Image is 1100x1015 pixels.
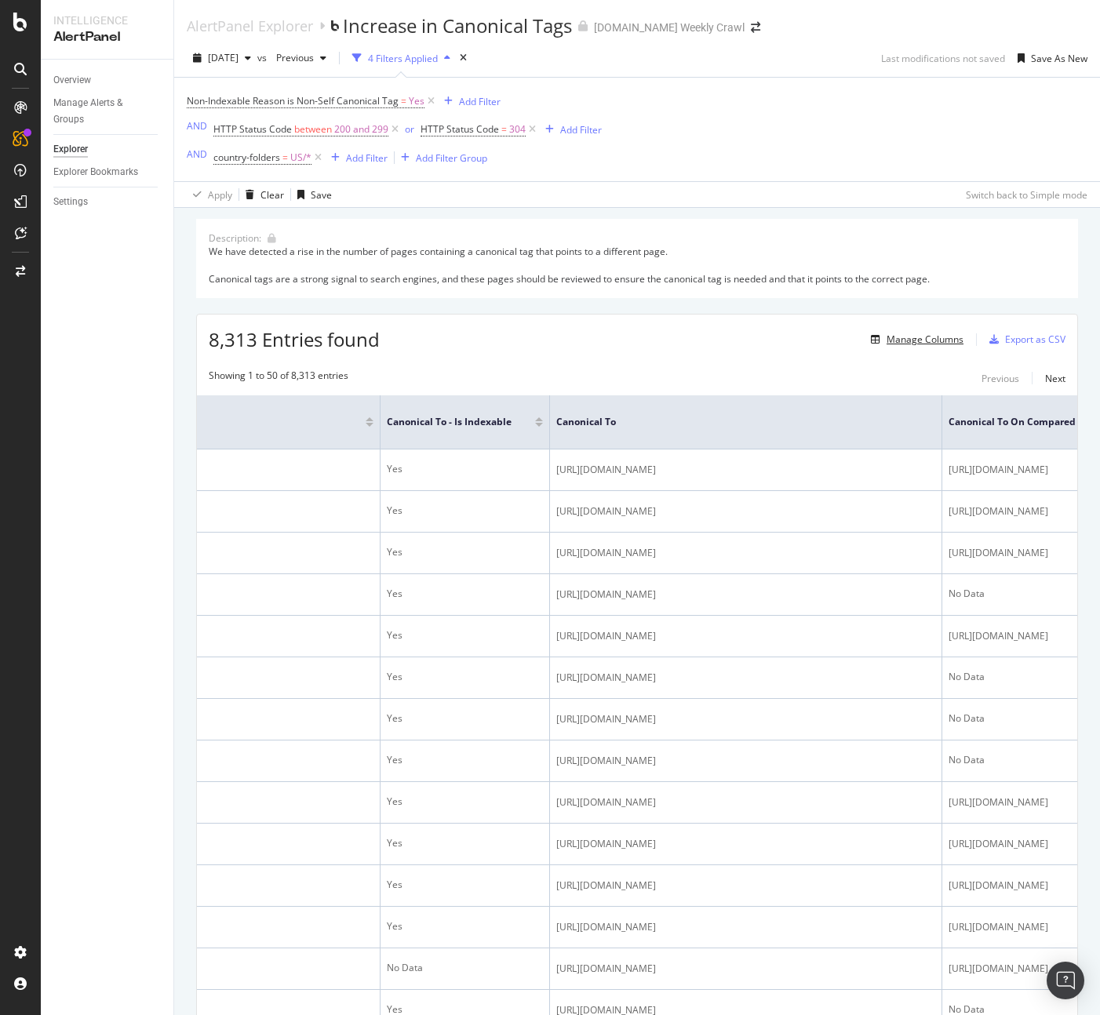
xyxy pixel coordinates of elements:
[53,95,148,128] div: Manage Alerts & Groups
[865,330,963,349] button: Manage Columns
[960,182,1087,207] button: Switch back to Simple mode
[556,753,656,769] span: [URL][DOMAIN_NAME]
[556,462,656,478] span: [URL][DOMAIN_NAME]
[334,118,388,140] span: 200 and 299
[560,123,602,136] div: Add Filter
[1011,45,1087,71] button: Save As New
[257,51,270,64] span: vs
[982,369,1019,387] button: Previous
[949,961,1048,977] span: [URL][DOMAIN_NAME]
[260,188,284,202] div: Clear
[270,51,314,64] span: Previous
[887,333,963,346] div: Manage Columns
[208,188,232,202] div: Apply
[1045,369,1065,387] button: Next
[387,919,543,933] div: Yes
[213,151,280,164] span: country-folders
[949,628,1048,644] span: [URL][DOMAIN_NAME]
[187,182,232,207] button: Apply
[421,122,499,136] span: HTTP Status Code
[509,118,526,140] span: 304
[556,919,656,935] span: [URL][DOMAIN_NAME]
[282,151,288,164] span: =
[501,122,507,136] span: =
[187,119,207,133] div: AND
[556,415,912,429] span: Canonical To
[459,95,501,108] div: Add Filter
[187,45,257,71] button: [DATE]
[209,369,348,387] div: Showing 1 to 50 of 8,313 entries
[438,92,501,111] button: Add Filter
[53,13,161,28] div: Intelligence
[53,164,162,180] a: Explorer Bookmarks
[53,194,162,210] a: Settings
[1005,333,1065,346] div: Export as CSV
[556,836,656,852] span: [URL][DOMAIN_NAME]
[53,28,161,46] div: AlertPanel
[457,50,470,66] div: times
[556,795,656,810] span: [URL][DOMAIN_NAME]
[53,141,88,158] div: Explorer
[1045,372,1065,385] div: Next
[387,795,543,809] div: Yes
[343,13,572,39] div: Increase in Canonical Tags
[949,462,1048,478] span: [URL][DOMAIN_NAME]
[539,120,602,139] button: Add Filter
[387,878,543,892] div: Yes
[213,122,292,136] span: HTTP Status Code
[409,90,424,112] span: Yes
[949,919,1048,935] span: [URL][DOMAIN_NAME]
[387,836,543,850] div: Yes
[187,118,207,133] button: AND
[387,961,543,975] div: No Data
[395,148,487,167] button: Add Filter Group
[53,72,91,89] div: Overview
[949,504,1048,519] span: [URL][DOMAIN_NAME]
[949,878,1048,893] span: [URL][DOMAIN_NAME]
[556,711,656,727] span: [URL][DOMAIN_NAME]
[387,462,543,476] div: Yes
[346,151,388,165] div: Add Filter
[53,72,162,89] a: Overview
[53,194,88,210] div: Settings
[368,52,438,65] div: 4 Filters Applied
[556,545,656,561] span: [URL][DOMAIN_NAME]
[1047,962,1084,999] div: Open Intercom Messenger
[982,372,1019,385] div: Previous
[416,151,487,165] div: Add Filter Group
[187,17,313,35] a: AlertPanel Explorer
[53,141,162,158] a: Explorer
[208,51,239,64] span: 2025 Aug. 28th
[556,670,656,686] span: [URL][DOMAIN_NAME]
[387,504,543,518] div: Yes
[556,878,656,893] span: [URL][DOMAIN_NAME]
[556,628,656,644] span: [URL][DOMAIN_NAME]
[751,22,760,33] div: arrow-right-arrow-left
[1031,52,1087,65] div: Save As New
[53,95,162,128] a: Manage Alerts & Groups
[311,188,332,202] div: Save
[387,670,543,684] div: Yes
[966,188,1087,202] div: Switch back to Simple mode
[405,122,414,136] button: or
[294,122,332,136] span: between
[556,504,656,519] span: [URL][DOMAIN_NAME]
[387,628,543,642] div: Yes
[594,20,745,35] div: [DOMAIN_NAME] Weekly Crawl
[949,545,1048,561] span: [URL][DOMAIN_NAME]
[209,245,1065,285] div: We have detected a rise in the number of pages containing a canonical tag that points to a differ...
[881,52,1005,65] div: Last modifications not saved
[949,795,1048,810] span: [URL][DOMAIN_NAME]
[325,148,388,167] button: Add Filter
[387,711,543,726] div: Yes
[209,326,380,352] span: 8,313 Entries found
[346,45,457,71] button: 4 Filters Applied
[556,961,656,977] span: [URL][DOMAIN_NAME]
[270,45,333,71] button: Previous
[387,587,543,601] div: Yes
[291,182,332,207] button: Save
[387,753,543,767] div: Yes
[387,545,543,559] div: Yes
